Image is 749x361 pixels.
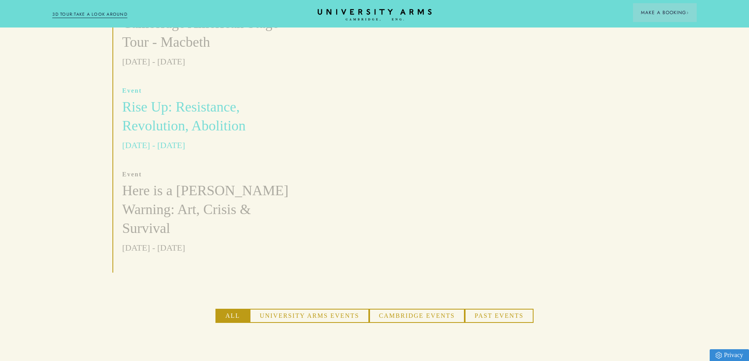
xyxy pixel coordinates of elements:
[710,349,749,361] a: Privacy
[122,181,302,238] h3: Here is a [PERSON_NAME] Warning: Art, Crisis & Survival
[122,55,302,68] p: [DATE] - [DATE]
[122,138,302,152] p: [DATE] - [DATE]
[215,309,250,323] button: All
[633,3,697,22] button: Make a BookingArrow icon
[250,309,369,323] button: University Arms Events
[369,309,465,323] button: Cambridge Events
[122,98,302,136] h3: Rise Up: Resistance, Revolution, Abolition
[318,9,432,21] a: Home
[686,11,689,14] img: Arrow icon
[113,170,302,255] a: event Here is a [PERSON_NAME] Warning: Art, Crisis & Survival [DATE] - [DATE]
[113,3,302,68] a: event Cambridge American Stage Tour - Macbeth [DATE] - [DATE]
[113,86,302,152] a: event Rise Up: Resistance, Revolution, Abolition [DATE] - [DATE]
[122,170,302,179] p: event
[465,309,534,323] button: Past Events
[716,352,722,359] img: Privacy
[122,86,302,95] p: event
[641,9,689,16] span: Make a Booking
[122,14,302,52] h3: Cambridge American Stage Tour - Macbeth
[52,11,127,18] a: 3D TOUR:TAKE A LOOK AROUND
[122,241,302,255] p: [DATE] - [DATE]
